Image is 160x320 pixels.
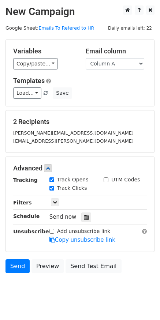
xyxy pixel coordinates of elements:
[13,77,45,84] a: Templates
[5,259,30,273] a: Send
[13,229,49,234] strong: Unsubscribe
[86,47,147,55] h5: Email column
[5,5,155,18] h2: New Campaign
[13,213,40,219] strong: Schedule
[66,259,121,273] a: Send Test Email
[13,130,134,136] small: [PERSON_NAME][EMAIL_ADDRESS][DOMAIN_NAME]
[13,87,41,99] a: Load...
[13,47,75,55] h5: Variables
[123,285,160,320] iframe: Chat Widget
[13,200,32,206] strong: Filters
[31,259,64,273] a: Preview
[57,184,87,192] label: Track Clicks
[49,237,115,243] a: Copy unsubscribe link
[13,118,147,126] h5: 2 Recipients
[13,164,147,172] h5: Advanced
[13,177,38,183] strong: Tracking
[38,25,94,31] a: Emails To Refered to HR
[105,25,155,31] a: Daily emails left: 22
[5,25,94,31] small: Google Sheet:
[57,176,89,184] label: Track Opens
[53,87,72,99] button: Save
[13,138,134,144] small: [EMAIL_ADDRESS][PERSON_NAME][DOMAIN_NAME]
[57,227,111,235] label: Add unsubscribe link
[49,214,77,220] span: Send now
[105,24,155,32] span: Daily emails left: 22
[13,58,58,69] a: Copy/paste...
[111,176,140,184] label: UTM Codes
